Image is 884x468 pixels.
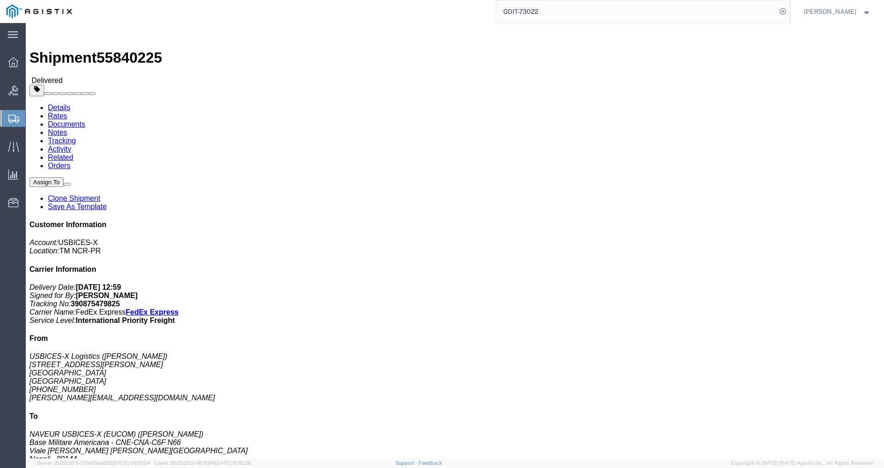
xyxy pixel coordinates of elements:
[419,460,442,466] a: Feedback
[804,6,856,17] span: Stuart Packer
[154,460,251,466] span: Client: 2025.20.0-8b113f4
[6,5,72,18] img: logo
[26,23,884,458] iframe: FS Legacy Container
[395,460,419,466] a: Support
[113,460,150,466] span: [DATE] 09:51:04
[37,460,150,466] span: Server: 2025.20.0-710e05ee653
[731,459,873,467] span: Copyright © [DATE]-[DATE] Agistix Inc., All Rights Reserved
[496,0,776,23] input: Search for shipment number, reference number
[803,6,872,17] button: [PERSON_NAME]
[215,460,251,466] span: [DATE] 10:16:38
